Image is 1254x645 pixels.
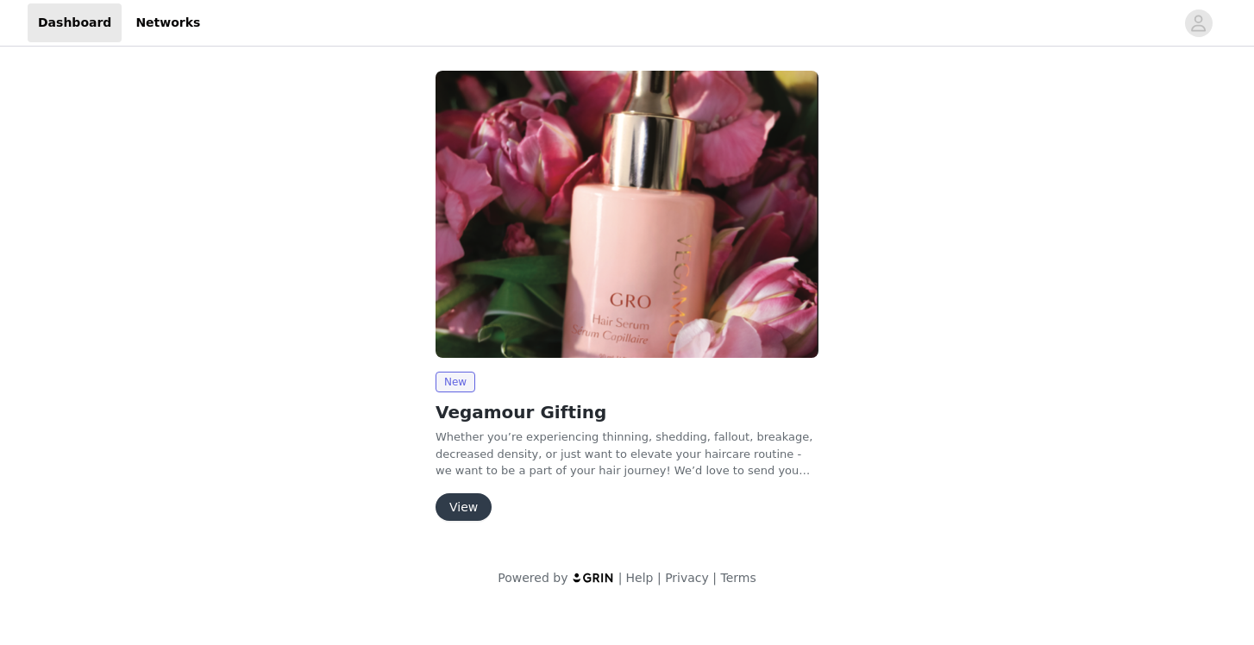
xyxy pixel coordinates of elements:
[1190,9,1207,37] div: avatar
[125,3,210,42] a: Networks
[436,399,818,425] h2: Vegamour Gifting
[572,572,615,583] img: logo
[436,493,492,521] button: View
[657,571,661,585] span: |
[712,571,717,585] span: |
[720,571,756,585] a: Terms
[28,3,122,42] a: Dashboard
[626,571,654,585] a: Help
[665,571,709,585] a: Privacy
[436,501,492,514] a: View
[498,571,567,585] span: Powered by
[436,372,475,392] span: New
[436,429,818,479] p: Whether you’re experiencing thinning, shedding, fallout, breakage, decreased density, or just wan...
[618,571,623,585] span: |
[436,71,818,358] img: Vegamour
